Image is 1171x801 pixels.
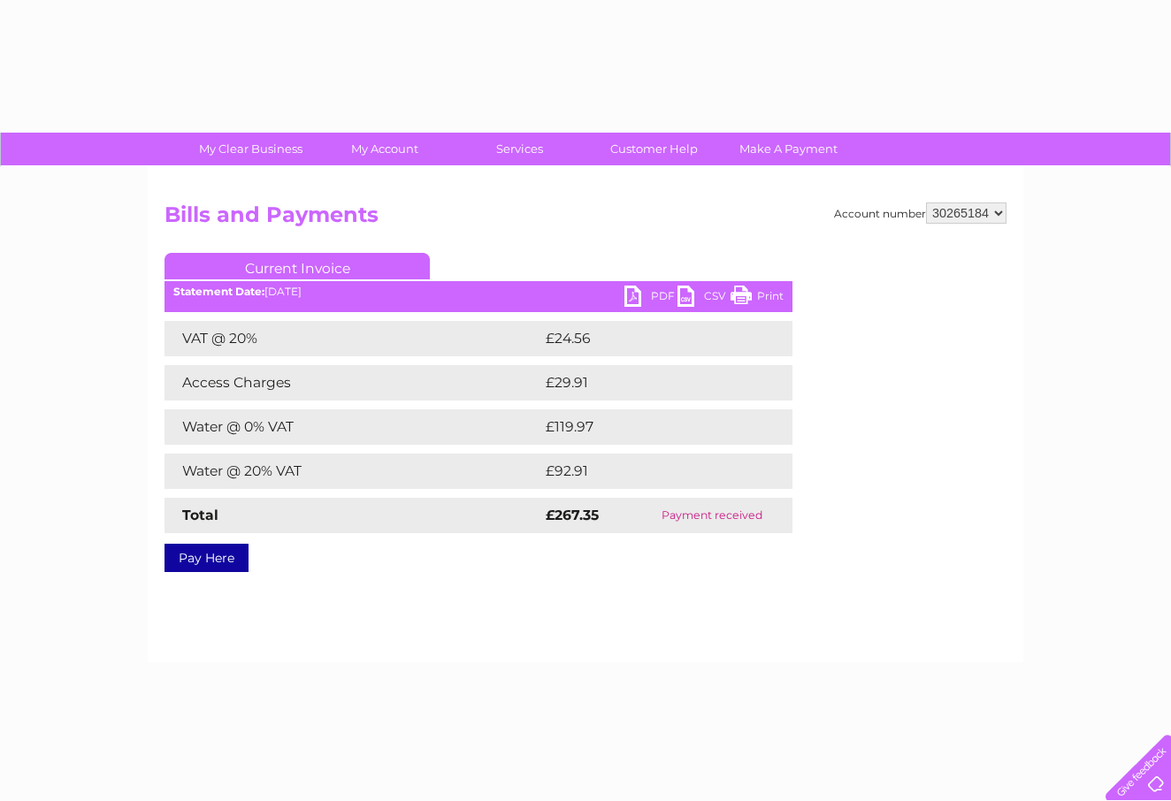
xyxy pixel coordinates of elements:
[165,286,792,298] div: [DATE]
[546,507,599,523] strong: £267.35
[165,321,541,356] td: VAT @ 20%
[716,133,861,165] a: Make A Payment
[173,285,264,298] b: Statement Date:
[165,365,541,400] td: Access Charges
[178,133,324,165] a: My Clear Business
[731,286,784,311] a: Print
[631,498,792,533] td: Payment received
[581,133,727,165] a: Customer Help
[165,409,541,445] td: Water @ 0% VAT
[165,544,249,572] a: Pay Here
[165,253,430,279] a: Current Invoice
[541,321,757,356] td: £24.56
[541,409,759,445] td: £119.97
[165,454,541,489] td: Water @ 20% VAT
[165,202,1006,236] h2: Bills and Payments
[182,507,218,523] strong: Total
[834,202,1006,224] div: Account number
[541,454,755,489] td: £92.91
[624,286,677,311] a: PDF
[541,365,755,400] td: £29.91
[677,286,731,311] a: CSV
[312,133,458,165] a: My Account
[447,133,593,165] a: Services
